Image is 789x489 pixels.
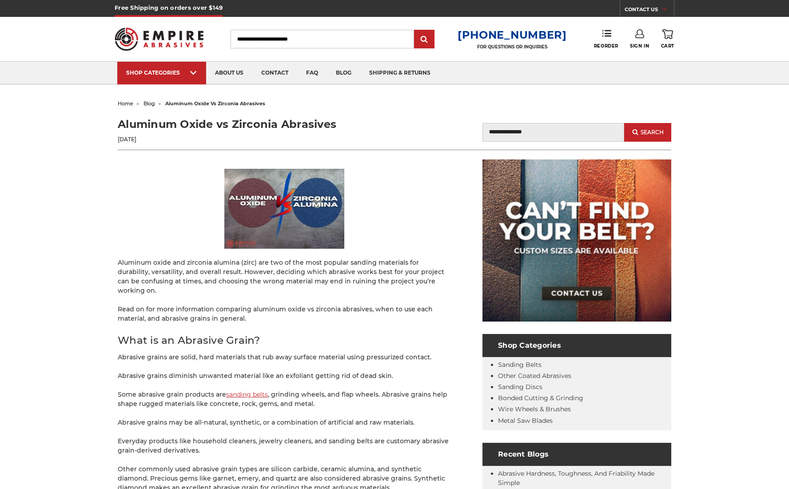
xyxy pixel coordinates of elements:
[118,371,451,381] p: Abrasive grains diminish unwanted material like an exfoliant getting rid of dead skin.
[498,394,583,402] a: Bonded Cutting & Grinding
[118,116,394,132] h1: Aluminum Oxide vs Zirconia Abrasives
[115,22,203,56] img: Empire Abrasives
[594,43,618,49] span: Reorder
[625,4,674,17] a: CONTACT US
[206,62,252,84] a: about us
[482,159,671,322] img: promo banner for custom belts.
[624,123,671,142] button: Search
[661,43,674,49] span: Cart
[143,100,155,107] a: blog
[118,305,451,323] p: Read on for more information comparing aluminum oxide vs zirconia abrasives, when to use each mat...
[630,43,649,49] span: Sign In
[661,29,674,49] a: Cart
[118,333,451,348] h2: What is an Abrasive Grain?
[498,372,571,380] a: Other Coated Abrasives
[498,383,542,391] a: Sanding Discs
[458,44,567,50] p: FOR QUESTIONS OR INQUIRIES
[118,353,451,362] p: Abrasive grains are solid, hard materials that rub away surface material using pressurized contact.
[226,390,268,398] a: sanding belts
[498,469,654,487] a: Abrasive Hardness, Toughness, and Friability Made Simple
[297,62,327,84] a: faq
[498,405,571,413] a: Wire Wheels & Brushes
[252,62,297,84] a: contact
[118,418,451,427] p: Abrasive grains may be all-natural, synthetic, or a combination of artificial and raw materials.
[360,62,439,84] a: shipping & returns
[165,100,265,107] span: aluminum oxide vs zirconia abrasives
[482,334,671,357] h4: Shop Categories
[641,129,664,135] span: Search
[118,100,133,107] a: home
[118,437,451,455] p: Everyday products like household cleaners, jewelry cleaners, and sanding belts are customary abra...
[327,62,360,84] a: blog
[498,417,553,425] a: Metal Saw Blades
[118,135,394,143] p: [DATE]
[126,69,197,76] div: SHOP CATEGORIES
[118,390,451,409] p: Some abrasive grain products are , grinding wheels, and flap wheels. Abrasive grains help shape r...
[118,258,451,295] p: Aluminum oxide and zirconia alumina (zirc) are two of the most popular sanding materials for dura...
[415,31,433,48] input: Submit
[594,29,618,48] a: Reorder
[482,443,671,466] h4: Recent Blogs
[498,361,542,369] a: Sanding Belts
[458,28,567,41] a: [PHONE_NUMBER]
[224,169,344,249] img: Aluminum Oxide vs Zirconia Abrasives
